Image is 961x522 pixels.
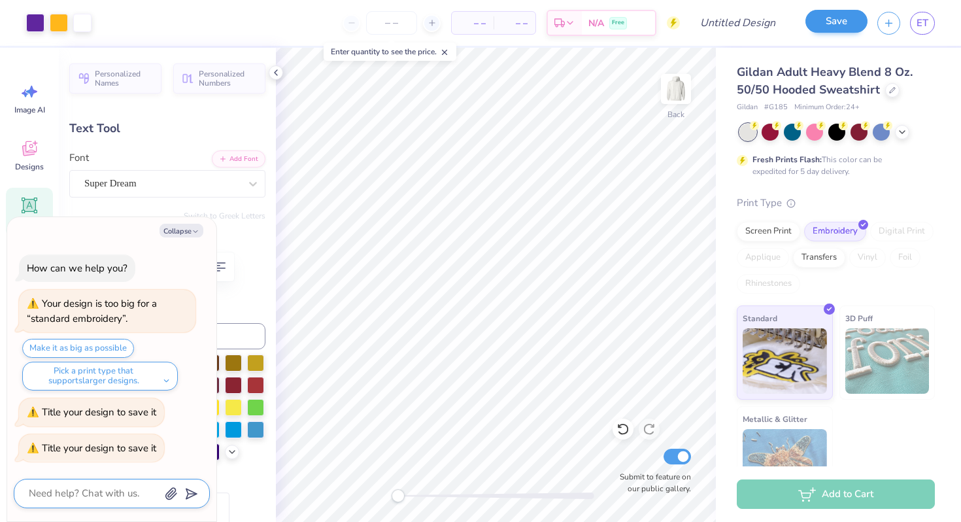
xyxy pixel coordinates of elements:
img: Back [663,76,689,102]
button: Personalized Numbers [173,63,265,94]
div: Screen Print [737,222,800,241]
div: Enter quantity to see the price. [324,43,456,61]
button: Add Font [212,150,265,167]
div: Embroidery [804,222,866,241]
strong: Fresh Prints Flash: [752,154,822,165]
span: Designs [15,162,44,172]
div: Foil [890,248,920,268]
span: Minimum Order: 24 + [794,102,860,113]
span: ET [917,16,928,31]
span: – – [501,16,528,30]
button: Save [805,10,868,33]
label: Font [69,150,89,165]
div: Accessibility label [392,489,405,502]
div: Title your design to save it [42,442,156,455]
input: – – [366,11,417,35]
div: Title your design to save it [42,406,156,419]
span: Personalized Numbers [199,69,258,88]
span: # G185 [764,102,788,113]
img: 3D Puff [845,328,930,394]
label: Submit to feature on our public gallery. [613,471,691,495]
div: Back [667,109,684,120]
input: Untitled Design [690,10,786,36]
div: Text Tool [69,120,265,137]
div: Your design is too big for a “standard embroidery”. [27,297,157,325]
div: How can we help you? [27,262,127,275]
span: Standard [743,311,777,325]
div: Rhinestones [737,274,800,294]
button: Personalized Names [69,63,161,94]
div: Transfers [793,248,845,268]
button: Switch to Greek Letters [184,211,265,221]
div: Digital Print [870,222,934,241]
div: Print Type [737,196,935,211]
img: Metallic & Glitter [743,429,827,495]
button: Collapse [160,224,203,237]
span: Free [612,18,624,27]
img: Standard [743,328,827,394]
span: – – [460,16,486,30]
button: Pick a print type that supportslarger designs. [22,362,178,391]
span: Gildan Adult Heavy Blend 8 Oz. 50/50 Hooded Sweatshirt [737,64,913,97]
button: Make it as big as possible [22,339,134,358]
a: ET [910,12,935,35]
div: Applique [737,248,789,268]
span: N/A [588,16,604,30]
div: This color can be expedited for 5 day delivery. [752,154,913,177]
span: Gildan [737,102,758,113]
span: Personalized Names [95,69,154,88]
span: Image AI [14,105,45,115]
div: Vinyl [849,248,886,268]
span: Metallic & Glitter [743,412,807,426]
span: 3D Puff [845,311,873,325]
